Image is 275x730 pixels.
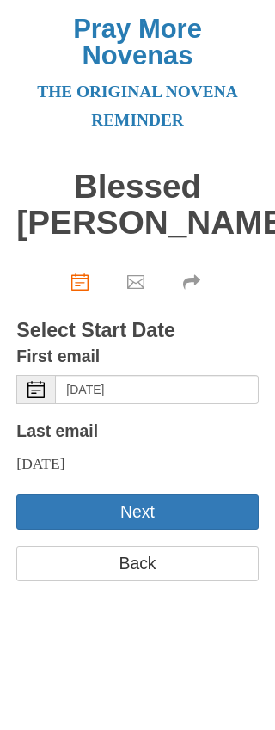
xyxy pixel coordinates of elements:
button: Next [16,494,258,530]
a: The original novena reminder [37,83,237,129]
span: [DATE] [16,455,64,472]
a: Back [16,546,258,581]
label: Last email [16,417,98,445]
a: Pray More Novenas [73,14,202,71]
div: Click "Next" to confirm your start date first. [110,258,166,304]
div: Click "Next" to confirm your start date first. [166,258,222,304]
h3: Select Start Date [16,320,258,342]
h1: Blessed [PERSON_NAME] [16,169,258,242]
a: Choose start date [54,258,110,304]
label: First email [16,342,100,371]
